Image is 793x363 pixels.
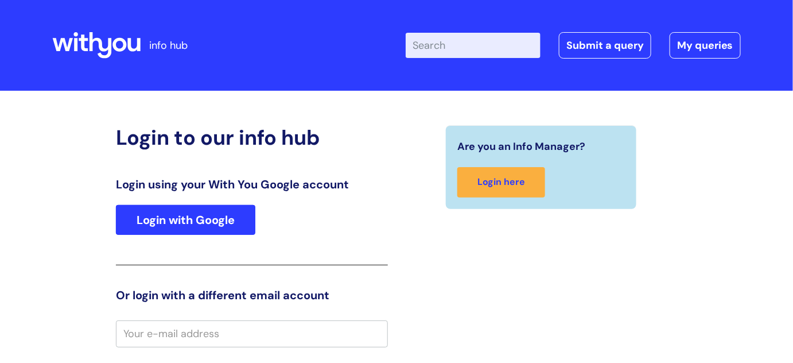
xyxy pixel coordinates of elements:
input: Search [406,33,541,58]
a: Login with Google [116,205,255,235]
p: info hub [149,36,188,55]
input: Your e-mail address [116,320,388,347]
h3: Or login with a different email account [116,288,388,302]
h3: Login using your With You Google account [116,177,388,191]
a: Submit a query [559,32,651,59]
a: My queries [670,32,741,59]
h2: Login to our info hub [116,125,388,150]
span: Are you an Info Manager? [457,137,585,156]
a: Login here [457,167,545,198]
